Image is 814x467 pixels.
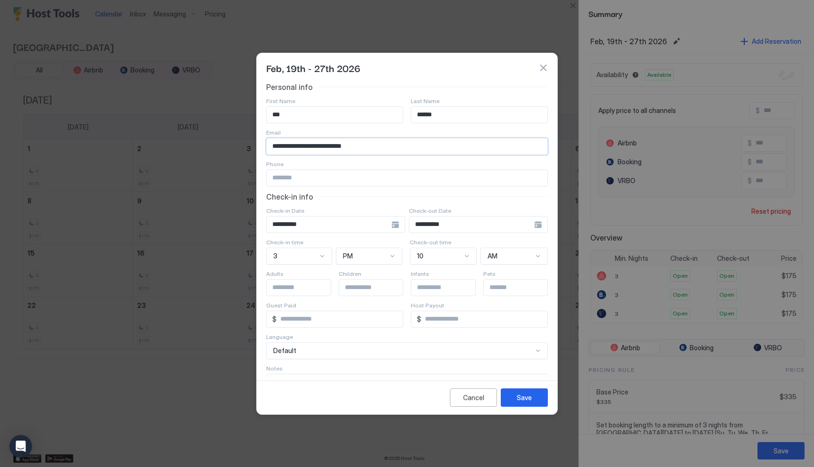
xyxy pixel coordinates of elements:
input: Input Field [411,107,547,123]
span: 3 [273,252,277,260]
span: Infants [411,270,429,277]
span: Children [339,270,361,277]
span: Pets [483,270,496,277]
span: Feb, 19th - 27th 2026 [266,61,360,75]
button: Save [501,388,548,407]
span: Check-out Date [409,207,451,214]
span: Email [266,129,281,136]
input: Input Field [267,138,547,154]
div: Cancel [463,393,484,403]
input: Input Field [411,280,488,296]
button: Cancel [450,388,497,407]
span: Default [273,346,296,355]
span: Host Payout [411,302,444,309]
span: First Name [266,97,295,105]
span: $ [272,315,277,323]
span: AM [488,252,497,260]
span: PM [343,252,353,260]
span: Personal info [266,82,313,92]
span: Language [266,333,293,340]
span: 10 [417,252,423,260]
span: Check-in time [266,239,303,246]
input: Input Field [267,170,547,186]
span: Check-in Date [266,207,304,214]
input: Input Field [339,280,416,296]
input: Input Field [267,107,403,123]
input: Input Field [409,217,534,233]
div: Save [517,393,532,403]
input: Input Field [421,311,547,327]
input: Input Field [277,311,403,327]
span: Guest Paid [266,302,296,309]
span: Notes [266,365,283,372]
span: Last Name [411,97,440,105]
span: Check-in info [266,192,313,201]
div: Open Intercom Messenger [9,435,32,458]
input: Input Field [484,280,561,296]
textarea: Input Field [267,374,547,420]
span: Adults [266,270,284,277]
span: Check-out time [410,239,451,246]
input: Input Field [267,280,344,296]
input: Input Field [267,217,391,233]
span: Phone [266,161,284,168]
span: $ [417,315,421,323]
